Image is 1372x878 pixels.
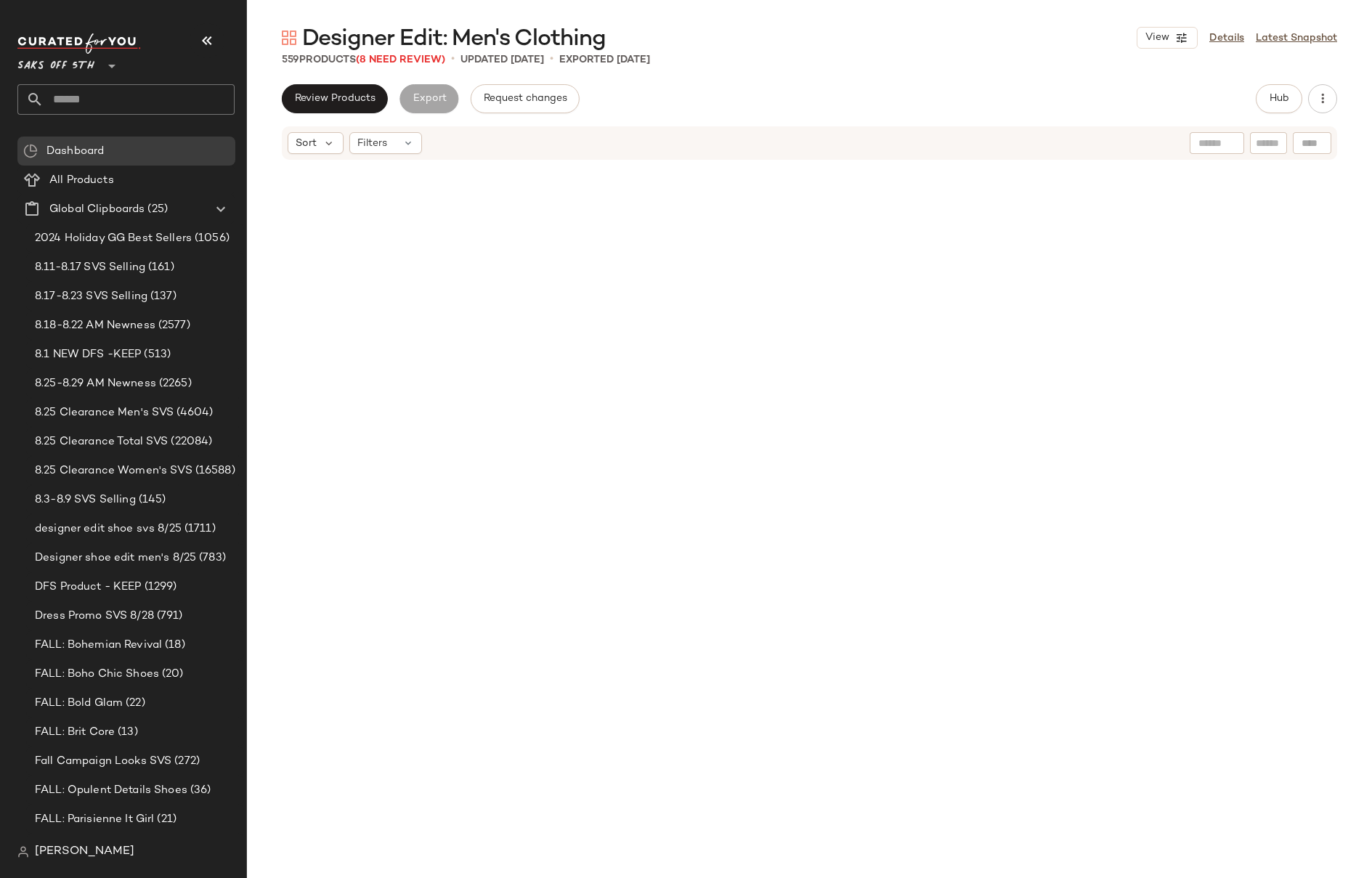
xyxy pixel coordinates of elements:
[1209,31,1244,46] a: Details
[35,753,171,770] span: Fall Campaign Looks SVS
[136,492,166,508] span: (145)
[35,550,196,566] span: Designer shoe edit men's 8/25
[159,666,184,683] span: (20)
[35,637,162,654] span: FALL: Bohemian Revival
[187,782,211,799] span: (36)
[17,846,29,858] img: svg%3e
[35,521,182,537] span: designer edit shoe svs 8/25
[168,434,212,450] span: (22084)
[192,230,230,247] span: (1056)
[559,52,650,68] p: Exported [DATE]
[282,52,445,68] div: Products
[115,724,138,741] span: (13)
[483,93,567,105] span: Request changes
[35,843,134,861] span: [PERSON_NAME]
[147,288,176,305] span: (137)
[1137,27,1198,49] button: View
[35,434,168,450] span: 8.25 Clearance Total SVS
[357,136,387,151] span: Filters
[451,51,455,68] span: •
[471,84,580,113] button: Request changes
[17,33,141,54] img: cfy_white_logo.C9jOOHJF.svg
[460,52,544,68] p: updated [DATE]
[154,811,176,828] span: (21)
[1256,84,1302,113] button: Hub
[1145,32,1169,44] span: View
[296,136,317,151] span: Sort
[17,49,94,76] span: Saks OFF 5TH
[49,201,145,218] span: Global Clipboards
[35,811,154,828] span: FALL: Parisienne It Girl
[302,25,606,54] span: Designer Edit: Men's Clothing
[141,346,171,363] span: (513)
[35,666,159,683] span: FALL: Boho Chic Shoes
[196,550,226,566] span: (783)
[35,259,145,276] span: 8.11-8.17 SVS Selling
[282,84,388,113] button: Review Products
[35,375,156,392] span: 8.25-8.29 AM Newness
[282,31,296,45] img: svg%3e
[162,637,185,654] span: (18)
[174,405,213,421] span: (4604)
[35,782,187,799] span: FALL: Opulent Details Shoes
[1256,31,1337,46] a: Latest Snapshot
[356,54,445,65] span: (8 Need Review)
[35,317,155,334] span: 8.18-8.22 AM Newness
[154,608,183,625] span: (791)
[294,93,376,105] span: Review Products
[23,144,38,158] img: svg%3e
[282,54,299,65] span: 559
[35,230,192,247] span: 2024 Holiday GG Best Sellers
[171,753,200,770] span: (272)
[155,317,190,334] span: (2577)
[35,492,136,508] span: 8.3-8.9 SVS Selling
[46,143,104,160] span: Dashboard
[192,463,235,479] span: (16588)
[49,172,114,189] span: All Products
[142,579,177,596] span: (1299)
[35,724,115,741] span: FALL: Brit Core
[35,608,154,625] span: Dress Promo SVS 8/28
[35,346,141,363] span: 8.1 NEW DFS -KEEP
[1269,93,1289,105] span: Hub
[182,521,216,537] span: (1711)
[35,579,142,596] span: DFS Product - KEEP
[35,405,174,421] span: 8.25 Clearance Men's SVS
[35,463,192,479] span: 8.25 Clearance Women's SVS
[550,51,553,68] span: •
[35,695,123,712] span: FALL: Bold Glam
[123,695,145,712] span: (22)
[145,259,174,276] span: (161)
[35,288,147,305] span: 8.17-8.23 SVS Selling
[145,201,168,218] span: (25)
[156,375,192,392] span: (2265)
